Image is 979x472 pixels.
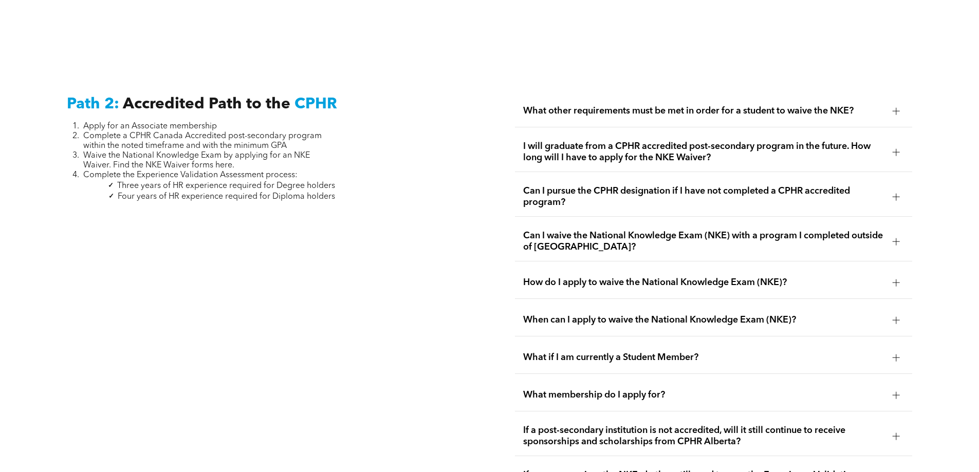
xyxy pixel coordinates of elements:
span: What other requirements must be met in order for a student to waive the NKE? [523,105,884,117]
span: CPHR [294,97,337,112]
span: Path 2: [67,97,119,112]
span: How do I apply to waive the National Knowledge Exam (NKE)? [523,277,884,288]
span: Complete the Experience Validation Assessment process: [83,171,298,179]
span: Accredited Path to the [123,97,290,112]
span: When can I apply to waive the National Knowledge Exam (NKE)? [523,314,884,326]
span: Three years of HR experience required for Degree holders [117,182,335,190]
span: Waive the National Knowledge Exam by applying for an NKE Waiver. Find the NKE Waiver forms here. [83,152,310,169]
span: Four years of HR experience required for Diploma holders [118,193,335,201]
span: What if I am currently a Student Member? [523,352,884,363]
span: What membership do I apply for? [523,389,884,401]
span: I will graduate from a CPHR accredited post-secondary program in the future. How long will I have... [523,141,884,163]
span: Can I waive the National Knowledge Exam (NKE) with a program I completed outside of [GEOGRAPHIC_D... [523,230,884,253]
span: Apply for an Associate membership [83,122,217,130]
span: If a post-secondary institution is not accredited, will it still continue to receive sponsorships... [523,425,884,447]
span: Can I pursue the CPHR designation if I have not completed a CPHR accredited program? [523,185,884,208]
span: Complete a CPHR Canada Accredited post-secondary program within the noted timeframe and with the ... [83,132,322,150]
